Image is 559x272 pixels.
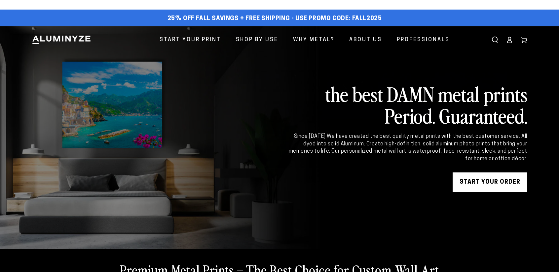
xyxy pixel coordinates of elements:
[287,83,527,126] h2: the best DAMN metal prints Period. Guaranteed.
[293,35,334,45] span: Why Metal?
[349,35,382,45] span: About Us
[160,35,221,45] span: Start Your Print
[397,35,450,45] span: Professionals
[287,133,527,163] div: Since [DATE] We have created the best quality metal prints with the best customer service. All dy...
[32,35,91,45] img: Aluminyze
[344,31,387,49] a: About Us
[168,15,382,22] span: 25% off FALL Savings + Free Shipping - Use Promo Code: FALL2025
[453,172,527,192] a: START YOUR Order
[231,31,283,49] a: Shop By Use
[236,35,278,45] span: Shop By Use
[155,31,226,49] a: Start Your Print
[392,31,455,49] a: Professionals
[288,31,339,49] a: Why Metal?
[488,33,502,47] summary: Search our site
